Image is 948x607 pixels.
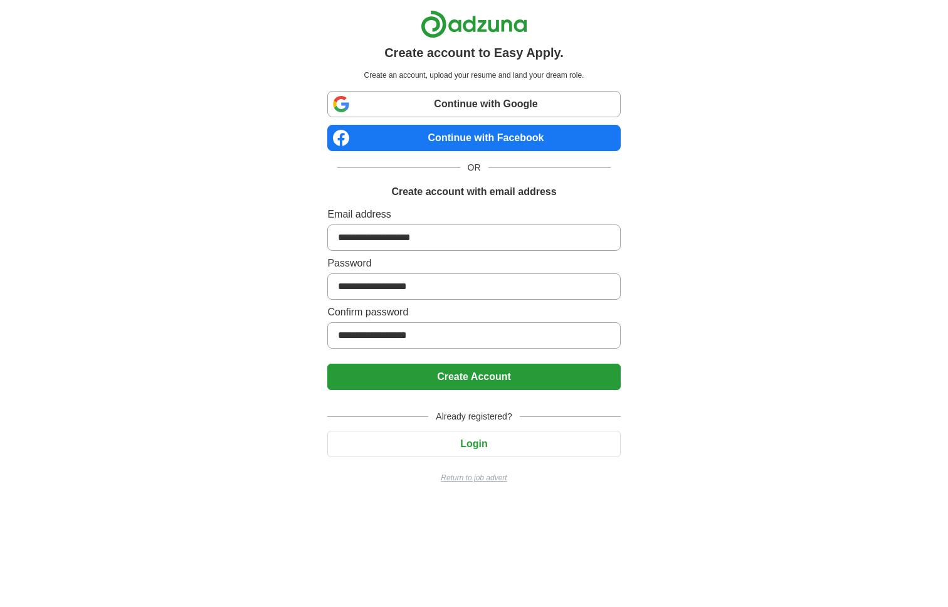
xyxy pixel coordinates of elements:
h1: Create account with email address [391,184,556,199]
span: OR [460,161,488,174]
button: Create Account [327,364,620,390]
a: Continue with Google [327,91,620,117]
h1: Create account to Easy Apply. [384,43,564,62]
span: Already registered? [428,410,519,423]
label: Password [327,256,620,271]
a: Login [327,438,620,449]
label: Email address [327,207,620,222]
a: Continue with Facebook [327,125,620,151]
label: Confirm password [327,305,620,320]
p: Create an account, upload your resume and land your dream role. [330,70,618,81]
img: Adzuna logo [421,10,527,38]
a: Return to job advert [327,472,620,483]
button: Login [327,431,620,457]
